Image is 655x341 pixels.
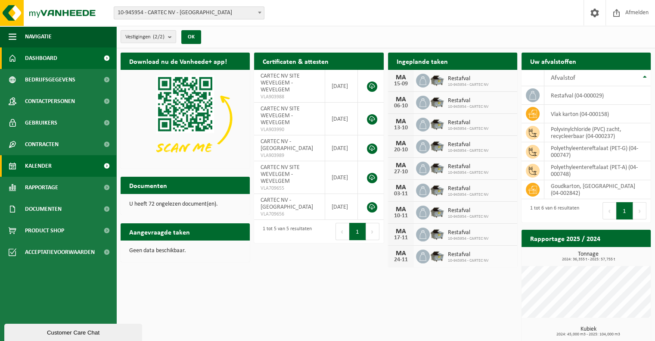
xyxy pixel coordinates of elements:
[392,191,410,197] div: 03-11
[325,161,358,194] td: [DATE]
[430,248,444,263] img: WB-5000-GAL-GY-01
[526,326,651,337] h3: Kubiek
[430,204,444,219] img: WB-5000-GAL-GY-01
[254,53,337,69] h2: Certificaten & attesten
[448,119,489,126] span: Restafval
[392,81,410,87] div: 15-09
[551,75,575,81] span: Afvalstof
[25,155,52,177] span: Kalender
[430,182,444,197] img: WB-5000-GAL-GY-01
[448,126,489,131] span: 10-945954 - CARTEC NV
[448,258,489,263] span: 10-945954 - CARTEC NV
[261,138,313,152] span: CARTEC NV - [GEOGRAPHIC_DATA]
[392,96,410,103] div: MA
[392,125,410,131] div: 13-10
[544,86,651,105] td: restafval (04-000029)
[392,140,410,147] div: MA
[448,251,489,258] span: Restafval
[448,207,489,214] span: Restafval
[181,30,201,44] button: OK
[392,235,410,241] div: 17-11
[325,103,358,135] td: [DATE]
[448,148,489,153] span: 10-945954 - CARTEC NV
[392,147,410,153] div: 20-10
[392,184,410,191] div: MA
[430,160,444,175] img: WB-5000-GAL-GY-01
[325,135,358,161] td: [DATE]
[544,161,651,180] td: polyethyleentereftalaat (PET-A) (04-000748)
[121,53,236,69] h2: Download nu de Vanheede+ app!
[448,236,489,241] span: 10-945954 - CARTEC NV
[261,94,318,100] span: VLA903988
[392,162,410,169] div: MA
[129,201,241,207] p: U heeft 72 ongelezen document(en).
[258,222,312,241] div: 1 tot 5 van 5 resultaten
[448,141,489,148] span: Restafval
[430,72,444,87] img: WB-5000-GAL-GY-01
[544,123,651,142] td: polyvinylchloride (PVC) zacht, recycleerbaar (04-000237)
[448,192,489,197] span: 10-945954 - CARTEC NV
[430,94,444,109] img: WB-5000-GAL-GY-01
[25,241,95,263] span: Acceptatievoorwaarden
[522,53,585,69] h2: Uw afvalstoffen
[25,26,52,47] span: Navigatie
[4,322,144,341] iframe: chat widget
[129,248,241,254] p: Geen data beschikbaar.
[121,223,199,240] h2: Aangevraagde taken
[392,74,410,81] div: MA
[25,177,58,198] span: Rapportage
[544,142,651,161] td: polyethyleentereftalaat (PET-G) (04-000747)
[448,214,489,219] span: 10-945954 - CARTEC NV
[448,82,489,88] span: 10-945954 - CARTEC NV
[633,202,646,219] button: Next
[392,228,410,235] div: MA
[448,185,489,192] span: Restafval
[392,257,410,263] div: 24-11
[392,103,410,109] div: 06-10
[526,257,651,262] span: 2024: 36,355 t - 2025: 57,755 t
[261,73,300,93] span: CARTEC NV SITE WEVELGEM - WEVELGEM
[544,105,651,123] td: vlak karton (04-000158)
[448,229,489,236] span: Restafval
[121,70,250,167] img: Download de VHEPlus App
[448,104,489,109] span: 10-945954 - CARTEC NV
[388,53,456,69] h2: Ingeplande taken
[544,180,651,199] td: goudkarton, [GEOGRAPHIC_DATA] (04-002842)
[430,226,444,241] img: WB-5000-GAL-GY-01
[526,251,651,262] h3: Tonnage
[121,177,176,194] h2: Documenten
[261,152,318,159] span: VLA903989
[448,75,489,82] span: Restafval
[349,223,366,240] button: 1
[25,47,57,69] span: Dashboard
[153,34,165,40] count: (2/2)
[526,332,651,337] span: 2024: 45,000 m3 - 2025: 104,000 m3
[602,202,616,219] button: Previous
[392,250,410,257] div: MA
[121,30,176,43] button: Vestigingen(2/2)
[25,198,62,220] span: Documenten
[114,6,264,19] span: 10-945954 - CARTEC NV - VLEZENBEEK
[448,170,489,175] span: 10-945954 - CARTEC NV
[125,31,165,44] span: Vestigingen
[587,247,650,264] a: Bekijk rapportage
[522,230,609,247] h2: Rapportage 2025 / 2024
[261,126,318,133] span: VLA903990
[335,223,349,240] button: Previous
[366,223,379,240] button: Next
[616,202,633,219] button: 1
[430,116,444,131] img: WB-5000-GAL-GY-01
[392,213,410,219] div: 10-11
[392,206,410,213] div: MA
[25,220,64,241] span: Product Shop
[325,194,358,220] td: [DATE]
[25,69,75,91] span: Bedrijfsgegevens
[261,106,300,126] span: CARTEC NV SITE WEVELGEM - WEVELGEM
[430,138,444,153] img: WB-5000-GAL-GY-01
[261,197,313,210] span: CARTEC NV - [GEOGRAPHIC_DATA]
[392,118,410,125] div: MA
[114,7,264,19] span: 10-945954 - CARTEC NV - VLEZENBEEK
[25,91,75,112] span: Contactpersonen
[392,169,410,175] div: 27-10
